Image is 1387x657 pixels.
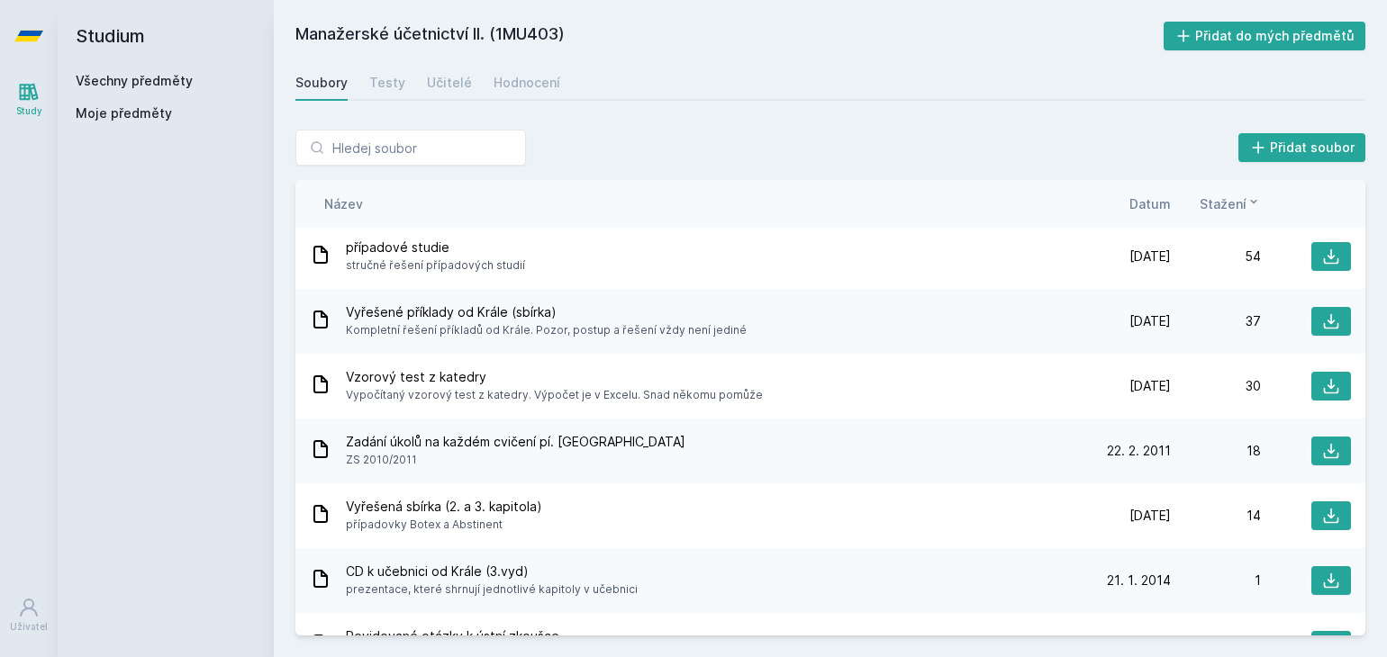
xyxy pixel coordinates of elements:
span: prezentace, které shrnují jednotlivé kapitoly v učebnici [346,580,638,598]
div: 1 [1171,571,1261,589]
button: Stažení [1200,194,1261,213]
span: Vyřešené příklady od Krále (sbírka) [346,303,747,321]
button: Datum [1129,194,1171,213]
div: Study [16,104,42,118]
a: Všechny předměty [76,73,193,88]
a: Hodnocení [494,65,560,101]
div: 54 [1171,247,1261,265]
input: Hledej soubor [295,130,526,166]
span: Revidované otázky k ústní zkoušce [346,627,821,645]
span: Moje předměty [76,104,172,122]
span: [DATE] [1129,312,1171,330]
span: Vzorový test z katedry [346,368,763,386]
a: Učitelé [427,65,472,101]
a: Testy [369,65,405,101]
a: Uživatel [4,588,54,643]
div: 30 [1171,377,1261,395]
span: [DATE] [1129,507,1171,525]
div: Učitelé [427,74,472,92]
h2: Manažerské účetnictví II. (1MU403) [295,22,1164,50]
button: Přidat do mých předmětů [1164,22,1366,50]
span: CD k učebnici od Krále (3.vyd) [346,562,638,580]
span: stručné řešení případových studií [346,256,525,274]
span: Vyřešená sbírka (2. a 3. kapitola) [346,498,542,516]
button: Název [324,194,363,213]
span: [DATE] [1129,377,1171,395]
span: Zadání úkolů na každém cvičení pí. [GEOGRAPHIC_DATA] [346,433,685,451]
div: 14 [1171,507,1261,525]
div: Testy [369,74,405,92]
div: Uživatel [10,620,48,634]
div: 37 [1171,312,1261,330]
span: Kompletní řešení příkladů od Krále. Pozor, postup a řešení vždy není jediné [346,321,747,339]
span: případové studie [346,238,525,256]
a: Study [4,72,54,127]
span: 22. 2. 2011 [1107,442,1171,460]
div: 18 [1171,442,1261,460]
div: Hodnocení [494,74,560,92]
span: případovky Botex a Abstinent [346,516,542,534]
span: 21. 1. 2014 [1107,571,1171,589]
div: Soubory [295,74,348,92]
span: Vypočítaný vzorový test z katedry. Výpočet je v Excelu. Snad někomu pomůže [346,386,763,404]
span: ZS 2010/2011 [346,451,685,469]
a: Soubory [295,65,348,101]
span: [DATE] [1129,247,1171,265]
span: Stažení [1200,194,1246,213]
button: Přidat soubor [1238,133,1366,162]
